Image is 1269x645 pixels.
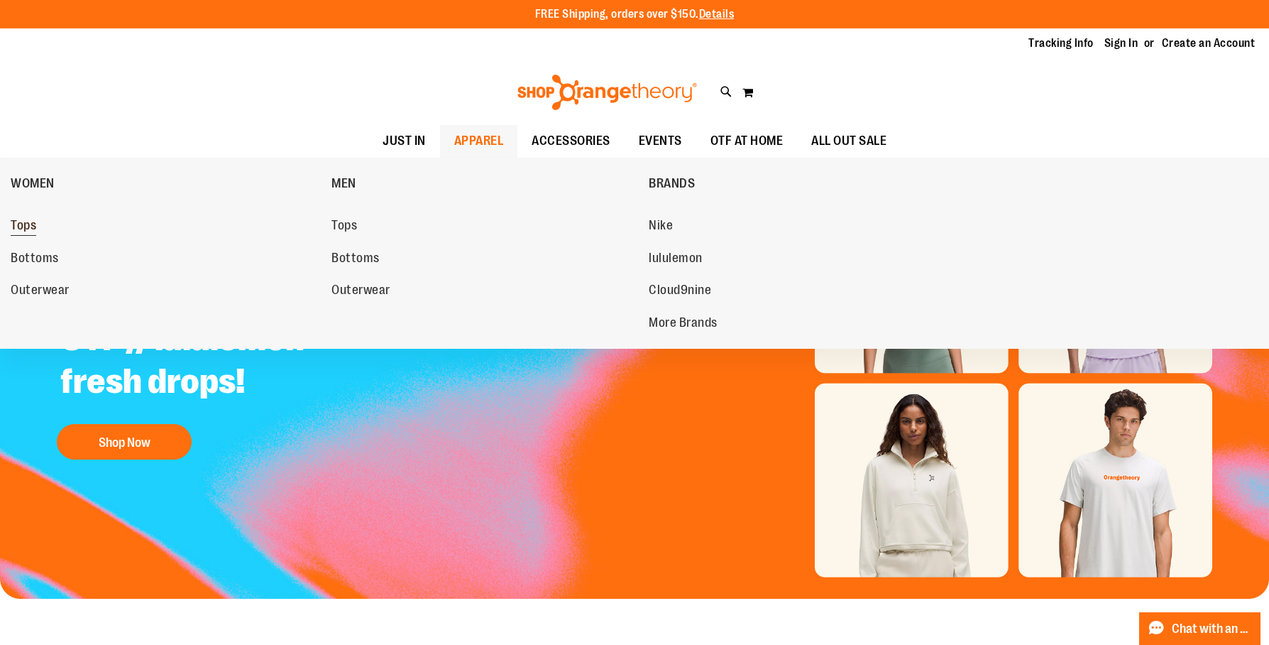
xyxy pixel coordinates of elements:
[383,125,426,157] span: JUST IN
[50,307,402,467] a: OTF // lululemon fresh drops! Shop Now
[710,125,784,157] span: OTF AT HOME
[1028,36,1094,51] a: Tracking Info
[699,8,735,21] a: Details
[1139,612,1261,645] button: Chat with an Expert
[515,75,699,110] img: Shop Orangetheory
[649,315,718,333] span: More Brands
[11,218,36,236] span: Tops
[1172,622,1252,636] span: Chat with an Expert
[331,251,380,269] span: Bottoms
[1162,36,1256,51] a: Create an Account
[649,251,703,269] span: lululemon
[649,283,711,300] span: Cloud9nine
[331,218,357,236] span: Tops
[649,176,695,194] span: BRANDS
[454,125,504,157] span: APPAREL
[1104,36,1138,51] a: Sign In
[331,283,390,300] span: Outerwear
[649,218,673,236] span: Nike
[331,176,356,194] span: MEN
[50,307,402,417] h2: OTF // lululemon fresh drops!
[11,176,55,194] span: WOMEN
[639,125,682,157] span: EVENTS
[535,6,735,23] p: FREE Shipping, orders over $150.
[11,251,59,269] span: Bottoms
[811,125,886,157] span: ALL OUT SALE
[11,283,70,300] span: Outerwear
[532,125,610,157] span: ACCESSORIES
[57,424,192,460] button: Shop Now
